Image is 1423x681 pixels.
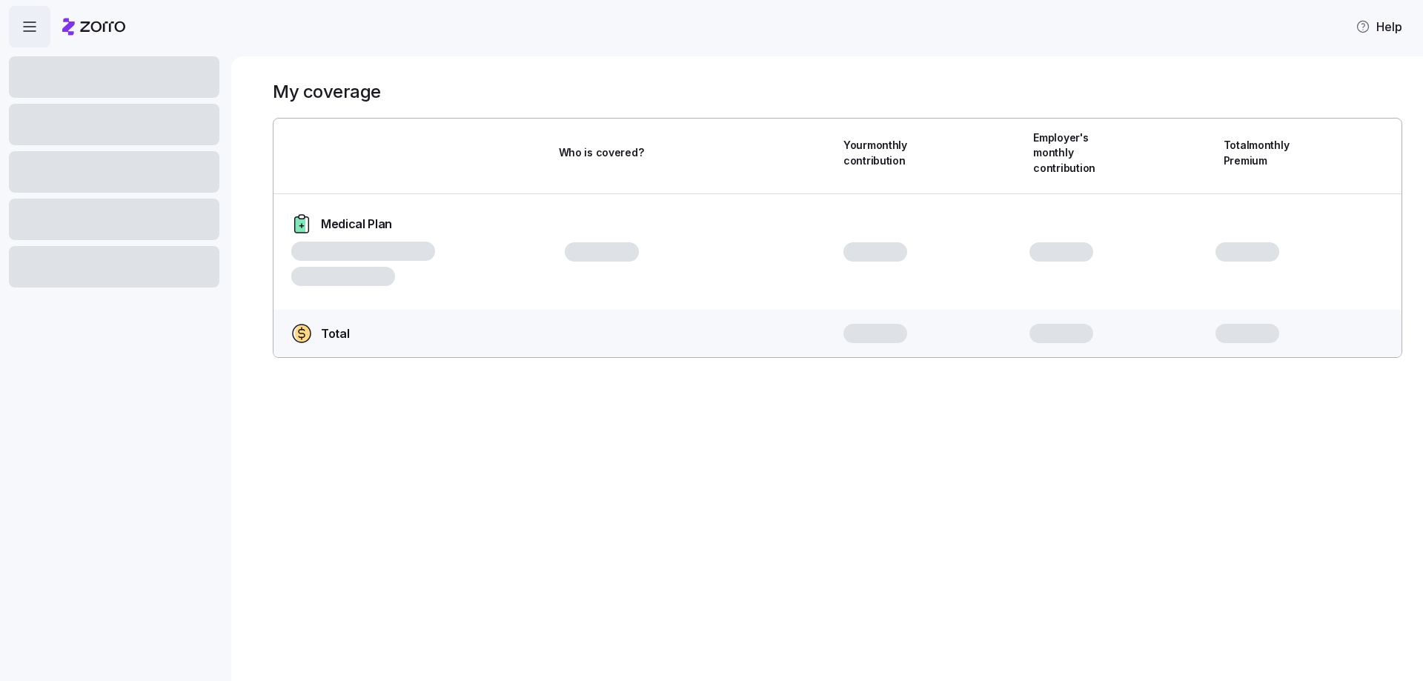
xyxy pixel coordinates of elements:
[1356,18,1402,36] span: Help
[1033,130,1116,176] span: Employer's monthly contribution
[843,138,926,168] span: Your monthly contribution
[1344,12,1414,41] button: Help
[1224,138,1307,168] span: Total monthly Premium
[273,80,381,103] h1: My coverage
[321,325,349,343] span: Total
[559,145,644,160] span: Who is covered?
[321,215,392,233] span: Medical Plan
